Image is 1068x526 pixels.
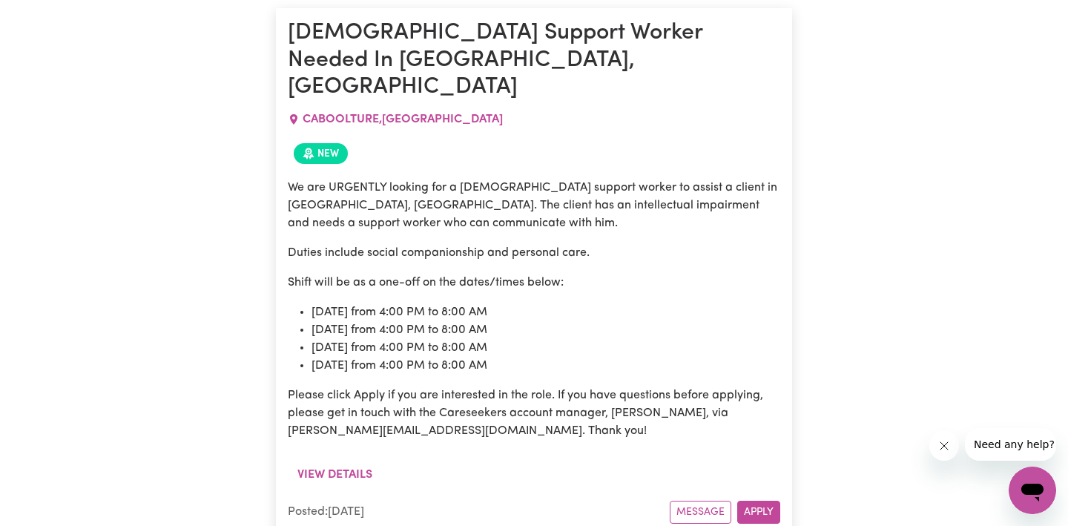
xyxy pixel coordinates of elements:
[670,501,731,524] button: Message
[311,339,780,357] li: [DATE] from 4:00 PM to 8:00 AM
[288,503,670,521] div: Posted: [DATE]
[311,357,780,375] li: [DATE] from 4:00 PM to 8:00 AM
[311,321,780,339] li: [DATE] from 4:00 PM to 8:00 AM
[288,244,780,262] p: Duties include social companionship and personal care.
[288,20,780,101] h1: [DEMOGRAPHIC_DATA] Support Worker Needed In [GEOGRAPHIC_DATA], [GEOGRAPHIC_DATA]
[965,428,1056,461] iframe: Message from company
[311,303,780,321] li: [DATE] from 4:00 PM to 8:00 AM
[294,143,348,164] span: Job posted within the last 30 days
[303,114,503,125] span: CABOOLTURE , [GEOGRAPHIC_DATA]
[288,179,780,232] p: We are URGENTLY looking for a [DEMOGRAPHIC_DATA] support worker to assist a client in [GEOGRAPHIC...
[288,387,780,440] p: Please click Apply if you are interested in the role. If you have questions before applying, plea...
[1009,467,1056,514] iframe: Button to launch messaging window
[288,274,780,292] p: Shift will be as a one-off on the dates/times below:
[288,461,382,489] button: View details
[929,431,959,461] iframe: Close message
[737,501,780,524] button: Apply for this job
